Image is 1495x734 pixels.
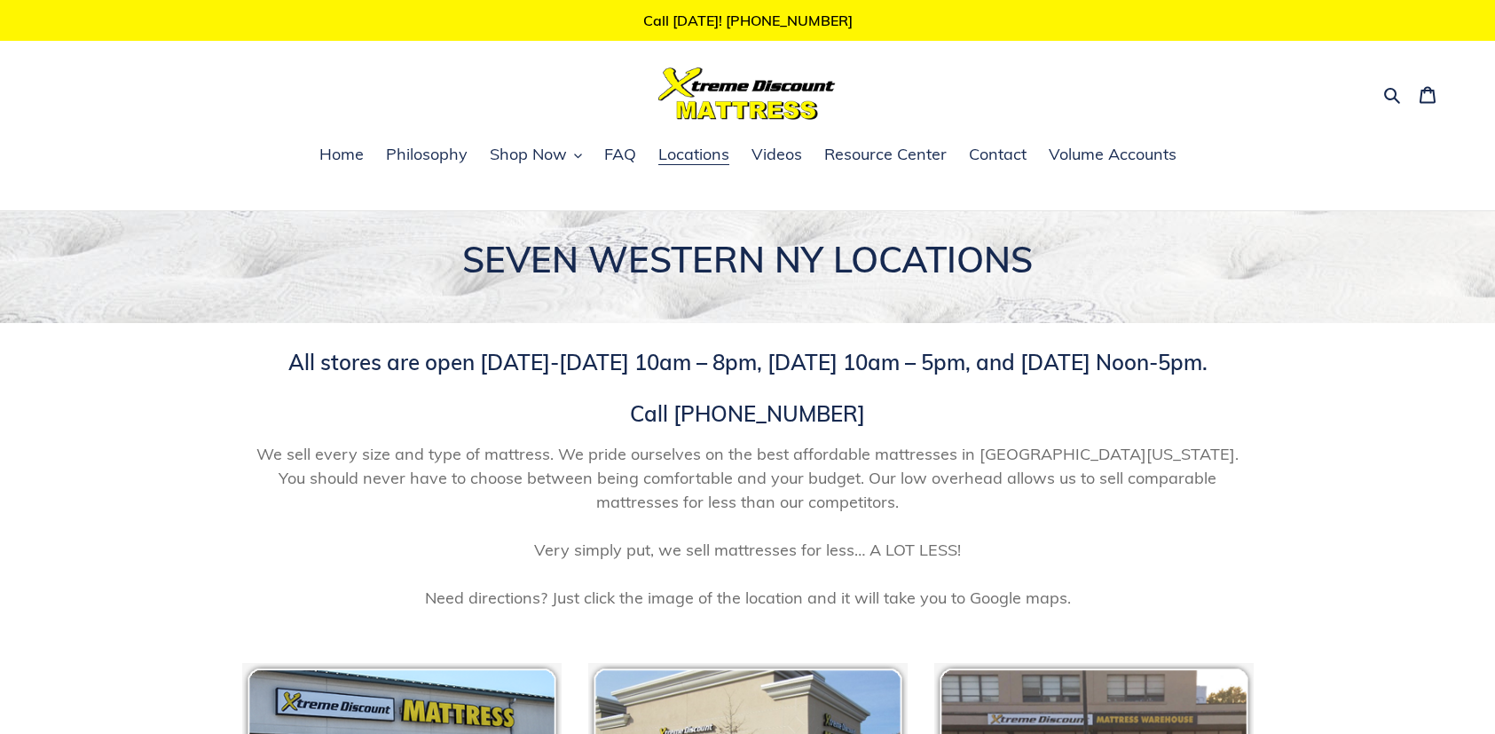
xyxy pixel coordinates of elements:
a: Home [311,142,373,169]
img: Xtreme Discount Mattress [658,67,836,120]
a: Resource Center [815,142,956,169]
span: All stores are open [DATE]-[DATE] 10am – 8pm, [DATE] 10am – 5pm, and [DATE] Noon-5pm. Call [PHONE... [288,349,1208,427]
span: Resource Center [824,144,947,165]
span: Shop Now [490,144,567,165]
a: Philosophy [377,142,476,169]
span: Home [319,144,364,165]
span: SEVEN WESTERN NY LOCATIONS [462,237,1033,281]
span: Contact [969,144,1027,165]
span: Philosophy [386,144,468,165]
span: Locations [658,144,729,165]
a: Locations [649,142,738,169]
a: FAQ [595,142,645,169]
span: We sell every size and type of mattress. We pride ourselves on the best affordable mattresses in ... [242,442,1254,610]
span: Videos [751,144,802,165]
span: FAQ [604,144,636,165]
a: Videos [743,142,811,169]
span: Volume Accounts [1049,144,1176,165]
a: Volume Accounts [1040,142,1185,169]
button: Shop Now [481,142,591,169]
a: Contact [960,142,1035,169]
